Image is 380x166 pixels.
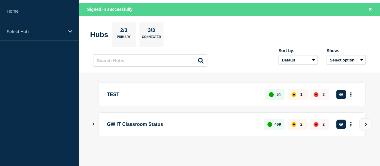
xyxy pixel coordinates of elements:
[275,122,281,127] p: 469
[322,122,324,127] p: 2
[327,55,366,65] button: Select option
[347,89,355,100] button: More actions
[93,54,207,67] input: Search Hubs
[314,92,318,97] div: down
[142,35,161,42] p: Connected
[146,27,157,35] p: 3/3
[314,122,318,127] div: down
[269,92,274,97] div: up
[327,48,366,53] div: Show:
[7,29,64,34] p: Select Hub
[117,35,131,42] p: Primary
[347,119,355,130] button: More actions
[107,89,258,100] p: TEST
[87,7,132,12] span: Signed in successfully
[322,92,324,97] p: 2
[267,122,272,127] div: up
[291,122,296,127] div: affected
[118,27,130,35] p: 2/3
[278,55,318,65] select: Sort by
[92,122,95,127] button: Show Connected Hubs
[90,30,108,39] h2: Hubs
[366,6,374,13] button: Close banner
[300,92,302,97] p: 1
[276,92,281,97] p: 54
[278,48,318,53] div: Sort by:
[300,122,302,127] p: 2
[291,92,296,97] div: affected
[107,119,257,130] p: GW IT Classroom Status
[359,118,371,130] button: View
